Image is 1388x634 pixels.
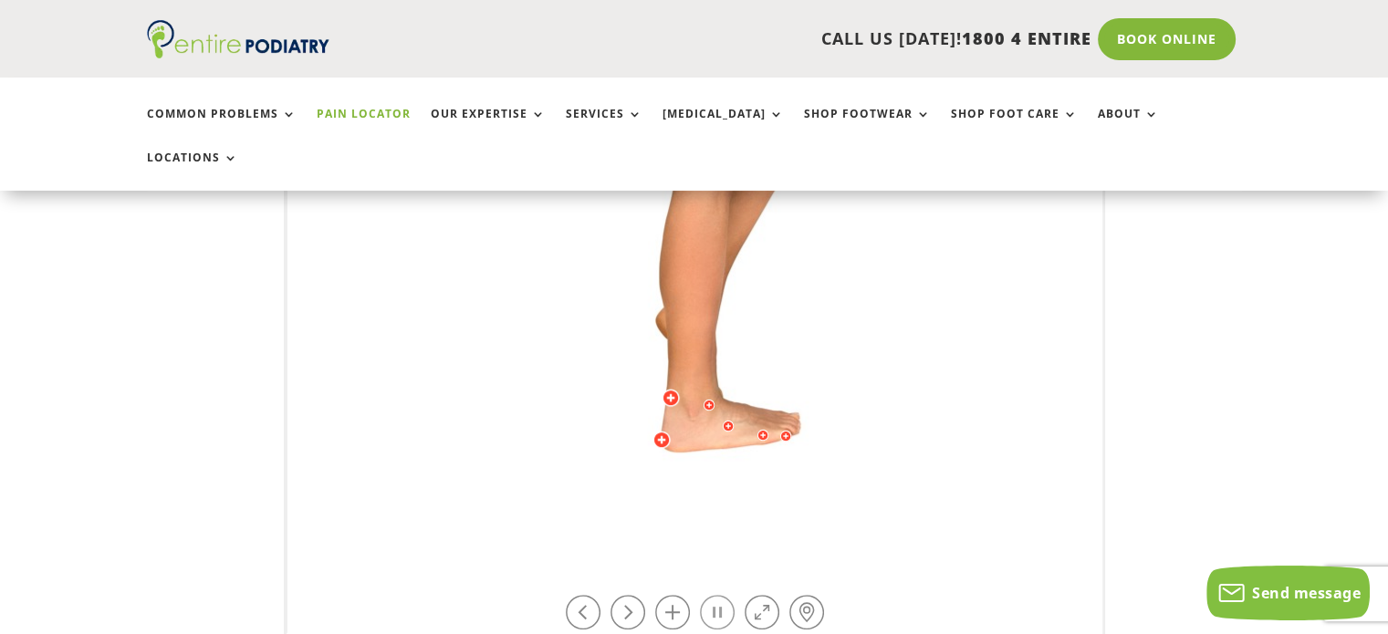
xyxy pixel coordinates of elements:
a: Locations [147,151,238,191]
a: [MEDICAL_DATA] [663,108,784,147]
span: 1800 4 ENTIRE [962,27,1091,49]
a: Play / Stop [700,595,735,629]
a: About [1098,108,1159,147]
a: Entire Podiatry [147,44,329,62]
a: Full Screen on / off [745,595,779,629]
a: Pain Locator [317,108,411,147]
a: Common Problems [147,108,297,147]
p: CALL US [DATE]! [400,27,1091,51]
a: Book Online [1098,18,1236,60]
a: Our Expertise [431,108,546,147]
a: Rotate left [566,595,600,629]
a: Zoom in / out [655,595,690,629]
button: Send message [1206,566,1370,620]
a: Hot-spots on / off [789,595,824,629]
a: Rotate right [611,595,645,629]
span: Send message [1252,583,1361,603]
a: Shop Footwear [804,108,931,147]
img: logo (1) [147,20,329,58]
a: Services [566,108,642,147]
a: Shop Foot Care [951,108,1078,147]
